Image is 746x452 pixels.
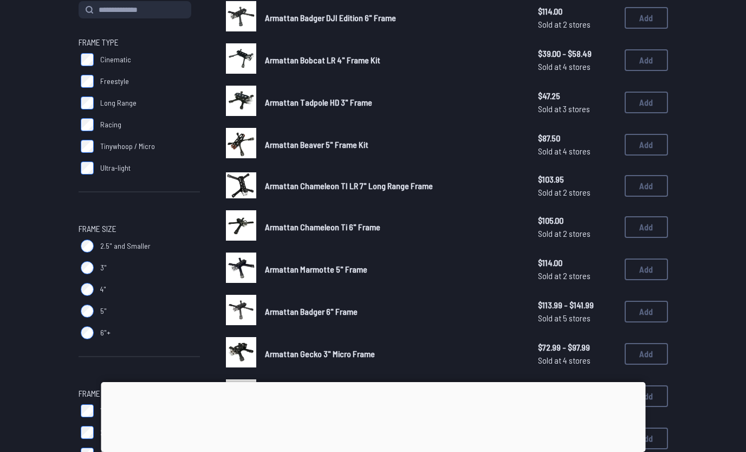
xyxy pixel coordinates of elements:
input: Ultra-light [81,162,94,175]
a: image [226,1,256,35]
span: Tinywhoop / Micro [100,141,155,152]
a: image [226,170,256,202]
button: Add [625,7,668,29]
a: Armattan Beaver 5" Frame Kit [265,138,521,151]
span: Armattan Chameleon TI LR 7" Long Range Frame [265,180,433,191]
a: Armattan Marmotte 5" Frame [265,263,521,276]
span: Sold at 5 stores [538,312,616,325]
span: $72.99 - $97.99 [538,341,616,354]
span: Armattan Beaver 5" Frame Kit [265,139,368,150]
a: image [226,43,256,77]
span: $114.00 [538,256,616,269]
input: Freestyle [81,75,94,88]
span: Sold at 2 stores [538,269,616,282]
img: image [226,337,256,367]
span: Armattan Chameleon Ti 6" Frame [265,222,380,232]
span: Sold at 3 stores [538,102,616,115]
span: $114.00 [538,5,616,18]
button: Add [625,385,668,407]
span: Sold at 2 stores [538,18,616,31]
span: 5" [100,306,107,317]
a: image [226,253,256,286]
span: Armattan Marmotte 5" Frame [265,264,367,274]
img: image [226,253,256,283]
a: image [226,337,256,371]
input: 3" [81,261,94,274]
img: image [226,86,256,116]
img: image [226,1,256,31]
input: Tinywhoop / Micro [81,140,94,153]
span: Sold at 4 stores [538,354,616,367]
span: 2.5" and Smaller [100,241,151,251]
button: Add [625,301,668,322]
span: $39.00 - $58.49 [538,47,616,60]
span: Frame Stack Mount [79,387,146,400]
button: Add [625,428,668,449]
span: Freestyle [100,76,129,87]
a: Armattan Badger 6" Frame [265,305,521,318]
a: image [226,86,256,119]
button: Add [625,92,668,113]
a: Armattan Chameleon Ti 6" Frame [265,221,521,234]
input: Long Range [81,96,94,109]
button: Add [625,175,668,197]
a: Armattan Gecko 3" Micro Frame [265,347,521,360]
input: 4" [81,283,94,296]
a: image [226,295,256,328]
span: Frame Size [79,222,116,235]
span: Armattan Badger DJI Edition 6" Frame [265,12,396,23]
span: Frame Type [79,36,119,49]
a: Armattan Tadpole HD 3" Frame [265,96,521,109]
span: Armattan Gecko 3" Micro Frame [265,348,375,359]
input: Cinematic [81,53,94,66]
img: image [226,43,256,74]
a: image [226,379,256,413]
span: Armattan Badger 6" Frame [265,306,358,317]
span: $47.25 [538,89,616,102]
span: $113.99 - $141.99 [538,299,616,312]
a: image [226,128,256,162]
a: Armattan Bobcat LR 4" Frame Kit [265,54,521,67]
img: image [226,379,256,410]
input: 6"+ [81,326,94,339]
input: 2.5" and Smaller [81,240,94,253]
input: 16 x 16mm [81,404,94,417]
input: 5" [81,305,94,318]
button: Add [625,216,668,238]
a: Armattan Chameleon TI LR 7" Long Range Frame [265,179,521,192]
span: 16 x 16mm [100,405,131,416]
span: Sold at 2 stores [538,227,616,240]
button: Add [625,259,668,280]
span: Ultra-light [100,163,131,173]
span: Long Range [100,98,137,108]
button: Add [625,134,668,156]
span: 3" [100,262,107,273]
a: Armattan Badger DJI Edition 6" Frame [265,11,521,24]
iframe: Advertisement [101,382,645,449]
button: Add [625,343,668,365]
span: 20 x 20mm [100,427,134,438]
img: image [226,210,256,241]
button: Add [625,49,668,71]
span: $87.50 [538,132,616,145]
span: Armattan Bobcat LR 4" Frame Kit [265,55,380,65]
img: image [226,128,256,158]
span: Sold at 4 stores [538,60,616,73]
span: Sold at 2 stores [538,186,616,199]
span: $103.95 [538,173,616,186]
span: $105.00 [538,214,616,227]
span: Cinematic [100,54,131,65]
input: Racing [81,118,94,131]
span: 6"+ [100,327,111,338]
img: image [226,295,256,325]
input: 20 x 20mm [81,426,94,439]
a: image [226,210,256,244]
span: Sold at 4 stores [538,145,616,158]
img: image [226,172,256,198]
span: Racing [100,119,121,130]
span: Armattan Tadpole HD 3" Frame [265,97,372,107]
span: 4" [100,284,106,295]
